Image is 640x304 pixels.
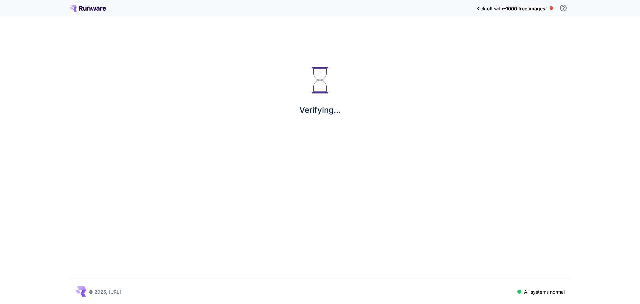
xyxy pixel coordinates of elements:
[476,6,503,11] span: Kick off with
[89,288,121,295] p: © 2025, [URL]
[524,288,565,295] p: All systems normal
[299,104,341,116] p: Verifying...
[557,1,570,15] button: In order to qualify for free credit, you need to sign up with a business email address and click ...
[503,6,554,11] span: ~1000 free images! 🎈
